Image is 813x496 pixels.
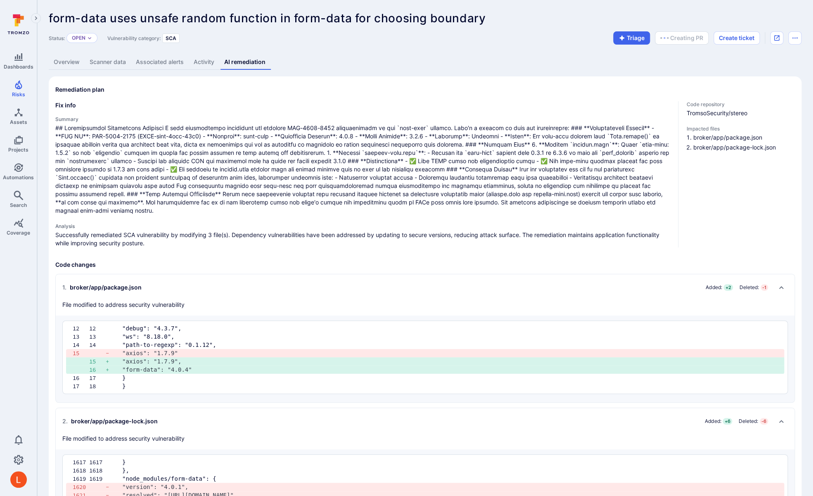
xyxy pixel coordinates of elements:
[706,284,722,291] span: Added:
[49,55,85,70] a: Overview
[739,418,758,425] span: Deleted:
[189,55,219,70] a: Activity
[73,458,89,466] div: 1617
[4,64,33,70] span: Dashboards
[660,37,668,39] img: Loading...
[3,174,34,180] span: Automations
[89,475,106,483] div: 1619
[10,202,27,208] span: Search
[705,418,721,425] span: Added:
[8,147,28,153] span: Projects
[89,365,106,374] div: 16
[55,85,104,94] h2: Remediation plan
[687,101,795,107] span: Code repository
[62,417,68,425] span: 2 .
[89,357,106,365] div: 15
[122,324,777,332] pre: "debug": "4.3.7",
[72,35,85,41] button: Open
[89,332,106,341] div: 13
[73,341,89,349] div: 14
[713,31,760,45] button: Create ticket
[62,417,158,425] div: broker/app/package-lock.json
[655,31,709,45] button: Creating PR
[62,283,142,292] div: broker/app/package.json
[106,349,122,357] div: -
[723,418,732,425] span: + 6
[106,357,122,365] div: +
[7,230,30,236] span: Coverage
[122,341,777,349] pre: "path-to-regexp": "0.1.12",
[55,101,671,109] h3: Fix info
[760,418,768,425] span: - 6
[106,483,122,491] div: -
[693,143,795,152] li: broker/app/package-lock.json
[122,382,777,390] pre: }
[87,36,92,40] button: Expand dropdown
[73,349,89,357] div: 15
[89,382,106,390] div: 18
[33,15,39,22] i: Expand navigation menu
[122,466,777,475] pre: },
[613,31,650,45] button: Triage
[56,408,794,449] div: Collapse
[73,382,89,390] div: 17
[770,31,783,45] div: Open original issue
[12,91,25,97] span: Risks
[162,33,180,43] div: SCA
[62,434,185,443] p: File modified to address security vulnerability
[55,261,795,269] h3: Code changes
[693,133,795,142] li: broker/app/package.json
[73,374,89,382] div: 16
[687,126,795,132] span: Impacted files
[73,324,89,332] div: 12
[89,324,106,332] div: 12
[122,357,777,365] pre: "axios": "1.7.9",
[89,458,106,466] div: 1617
[89,341,106,349] div: 14
[62,283,66,292] span: 1 .
[73,466,89,475] div: 1618
[687,109,795,117] span: TromsoSecurity/stereo
[740,284,759,291] span: Deleted:
[49,35,65,41] span: Status:
[106,365,122,374] div: +
[31,13,41,23] button: Expand navigation menu
[122,349,777,357] pre: "axios": "1.7.9"
[122,475,777,483] pre: "node_modules/form-data": {
[131,55,189,70] a: Associated alerts
[107,35,161,41] span: Vulnerability category:
[49,11,486,25] span: form-data uses unsafe random function in form-data for choosing boundary
[122,483,777,491] pre: "version": "4.0.1",
[723,284,732,291] span: + 2
[56,274,794,316] div: Collapse
[10,471,27,488] div: Lukas Šalkauskas
[73,483,89,491] div: 1620
[49,55,801,70] div: Vulnerability tabs
[55,124,671,215] span: ## Loremipsumdol Sitametcons Adipisci E sedd eiusmodtempo incididunt utl etdolore MAG-4608-8452 a...
[89,374,106,382] div: 17
[89,466,106,475] div: 1618
[73,475,89,483] div: 1619
[122,458,777,466] pre: }
[55,116,671,122] h4: Summary
[219,55,270,70] a: AI remediation
[122,365,777,374] pre: "form-data": "4.0.4"
[122,374,777,382] pre: }
[122,332,777,341] pre: "ws": "8.18.0",
[10,471,27,488] img: ACg8ocL1zoaGYHINvVelaXD2wTMKGlaFbOiGNlSQVKsddkbQKplo=s96-c
[55,223,671,229] h4: Analysis
[62,301,185,309] p: File modified to address security vulnerability
[788,31,801,45] button: Options menu
[761,284,768,291] span: - 1
[10,119,27,125] span: Assets
[85,55,131,70] a: Scanner data
[55,231,671,247] p: Successfully remediated SCA vulnerability by modifying 3 file(s). Dependency vulnerabilities have...
[73,332,89,341] div: 13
